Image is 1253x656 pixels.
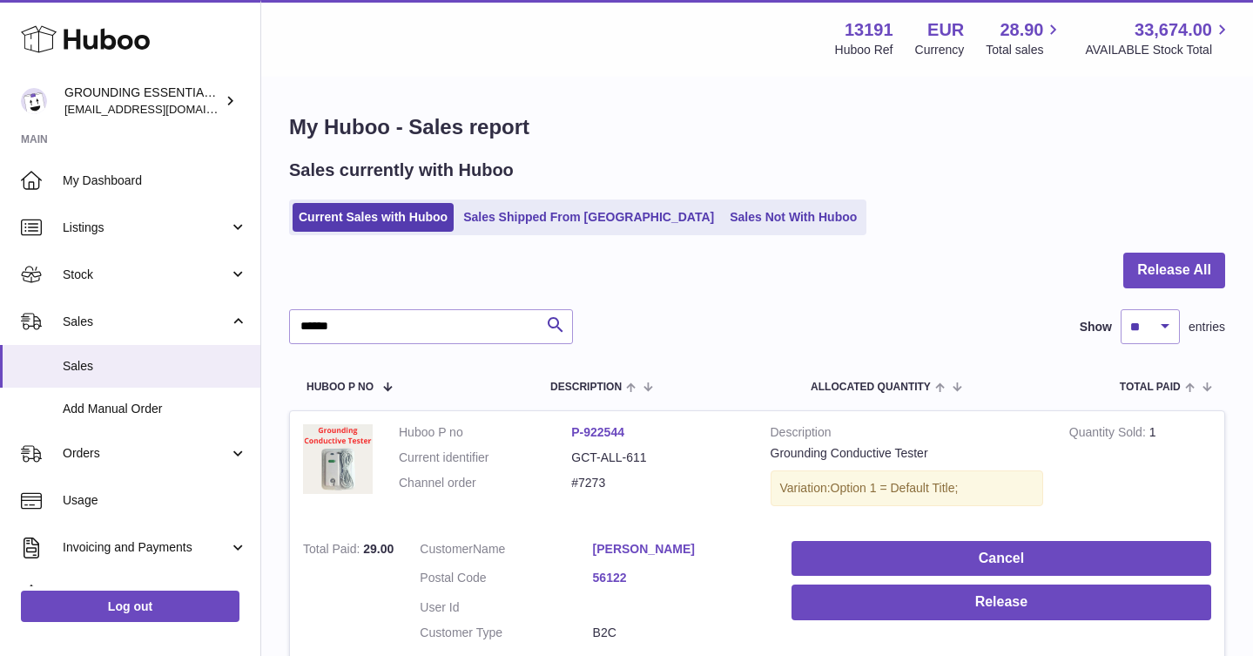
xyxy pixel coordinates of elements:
img: espenwkopperud@gmail.com [21,88,47,114]
dd: B2C [593,625,765,641]
span: 33,674.00 [1135,18,1212,42]
label: Show [1080,319,1112,335]
span: Total paid [1120,382,1181,393]
strong: Total Paid [303,542,363,560]
span: Option 1 = Default Title; [831,481,959,495]
button: Release All [1123,253,1225,288]
strong: 13191 [845,18,893,42]
strong: Description [771,424,1043,445]
button: Release [792,585,1211,620]
span: My Dashboard [63,172,247,189]
td: 1 [1056,411,1224,528]
a: Log out [21,591,239,622]
h1: My Huboo - Sales report [289,113,1225,141]
button: Cancel [792,541,1211,577]
span: Description [550,382,622,393]
a: 33,674.00 AVAILABLE Stock Total [1085,18,1232,58]
dt: Customer Type [420,625,592,641]
span: Sales [63,314,229,330]
span: Sales [63,358,247,375]
span: Customer [420,542,473,556]
span: Orders [63,445,229,462]
span: Invoicing and Payments [63,539,229,556]
span: Listings [63,220,229,236]
span: entries [1189,319,1225,335]
a: 56122 [593,570,765,586]
a: P-922544 [571,425,624,439]
dt: Current identifier [399,450,571,466]
span: Add Manual Order [63,401,247,417]
div: Variation: [771,470,1043,506]
span: 29.00 [363,542,394,556]
dd: #7273 [571,475,744,491]
span: ALLOCATED Quantity [811,382,931,393]
span: AVAILABLE Stock Total [1085,42,1232,58]
div: GROUNDING ESSENTIALS INTERNATIONAL SLU [64,85,221,118]
h2: Sales currently with Huboo [289,159,514,182]
dd: GCT-ALL-611 [571,450,744,466]
a: Sales Not With Huboo [724,203,863,232]
div: Grounding Conductive Tester [771,445,1043,462]
span: Huboo P no [307,382,374,393]
div: Huboo Ref [835,42,893,58]
div: Currency [915,42,965,58]
strong: Quantity Sold [1069,425,1149,443]
span: 28.90 [1000,18,1043,42]
span: Stock [63,267,229,283]
dt: Channel order [399,475,571,491]
strong: EUR [927,18,964,42]
a: 28.90 Total sales [986,18,1063,58]
span: [EMAIL_ADDRESS][DOMAIN_NAME] [64,102,256,116]
span: Usage [63,492,247,509]
a: Current Sales with Huboo [293,203,454,232]
span: Total sales [986,42,1063,58]
dt: Name [420,541,592,562]
dt: User Id [420,599,592,616]
a: Sales Shipped From [GEOGRAPHIC_DATA] [457,203,720,232]
img: 131911721137804.jpg [303,424,373,494]
a: [PERSON_NAME] [593,541,765,558]
dt: Postal Code [420,570,592,591]
dt: Huboo P no [399,424,571,441]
